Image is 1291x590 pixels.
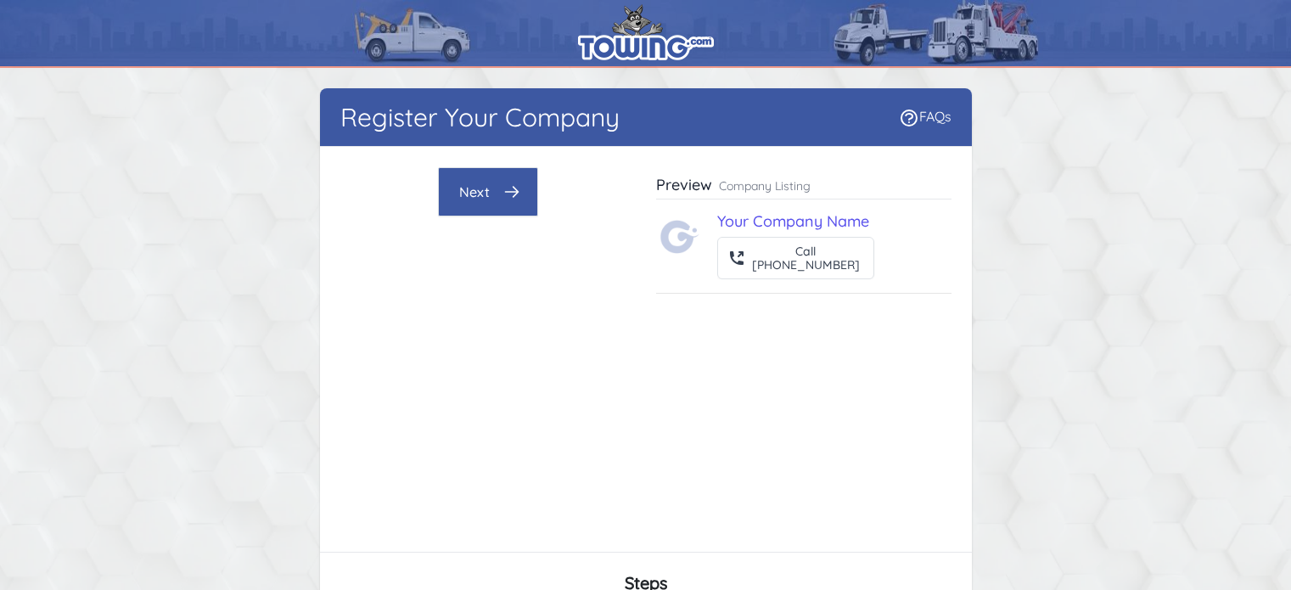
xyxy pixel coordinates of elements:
img: Towing.com Logo [660,216,700,257]
button: Call[PHONE_NUMBER] [717,237,874,279]
h3: Preview [656,175,712,195]
a: Your Company Name [717,211,869,231]
div: Call [PHONE_NUMBER] [752,244,860,272]
a: FAQs [899,108,951,125]
button: Next [438,167,538,216]
p: Company Listing [719,177,811,194]
h1: Register Your Company [340,102,620,132]
img: logo.png [578,4,714,60]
